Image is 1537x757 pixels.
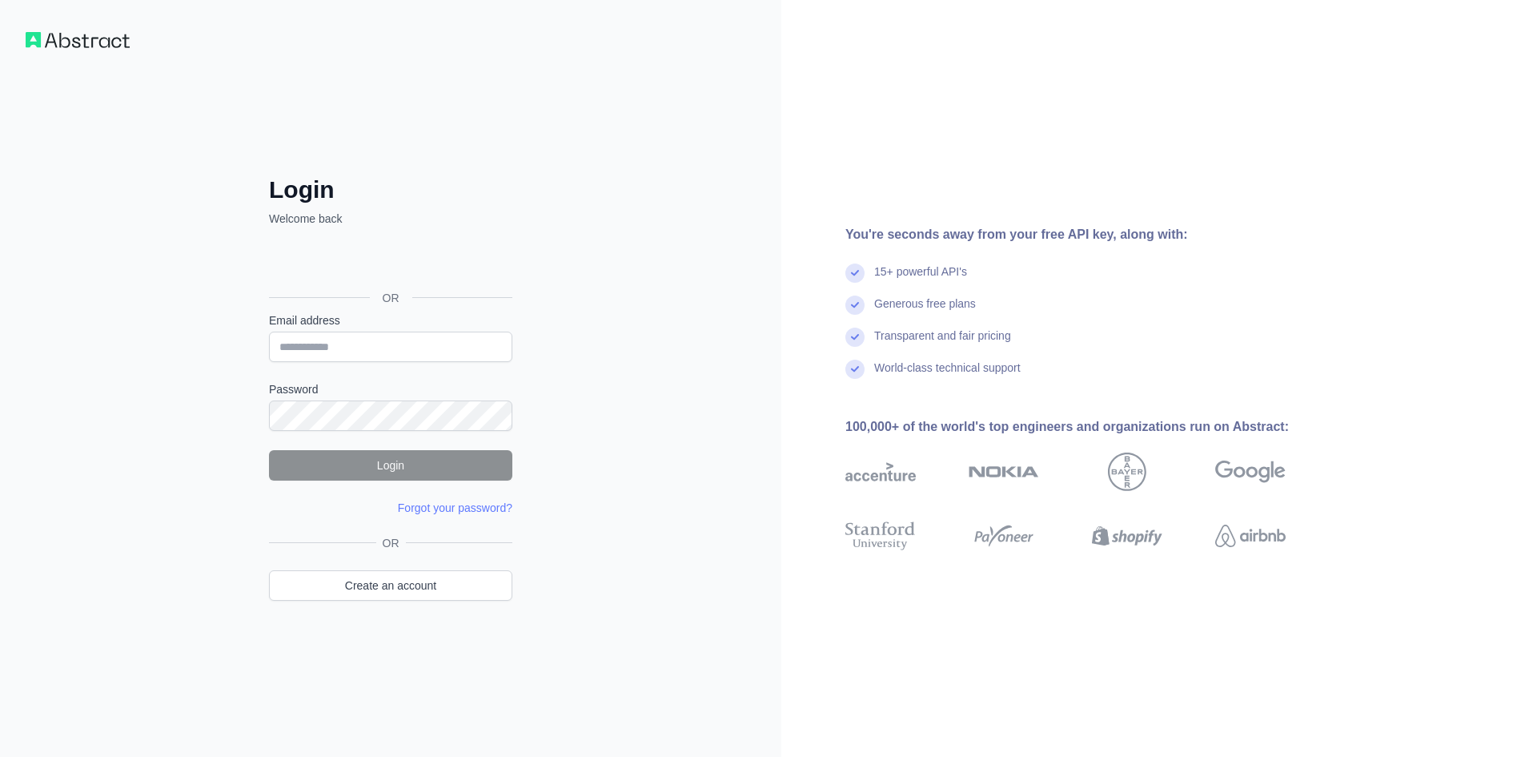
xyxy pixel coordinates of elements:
[269,450,512,481] button: Login
[845,264,865,283] img: check mark
[269,175,512,204] h2: Login
[376,535,406,551] span: OR
[1108,453,1146,491] img: bayer
[874,296,976,328] div: Generous free plans
[269,570,512,601] a: Create an account
[370,290,412,306] span: OR
[874,328,1011,360] div: Transparent and fair pricing
[261,244,517,280] iframe: Sign in with Google Button
[845,296,865,315] img: check mark
[969,453,1039,491] img: nokia
[845,417,1337,437] div: 100,000+ of the world's top engineers and organizations run on Abstract:
[1215,518,1286,554] img: airbnb
[269,312,512,328] label: Email address
[845,328,865,347] img: check mark
[398,501,512,514] a: Forgot your password?
[1092,518,1162,554] img: shopify
[874,360,1021,392] div: World-class technical support
[874,264,967,296] div: 15+ powerful API's
[845,225,1337,244] div: You're seconds away from your free API key, along with:
[269,381,512,397] label: Password
[845,518,916,554] img: stanford university
[269,211,512,227] p: Welcome back
[26,32,130,48] img: Workflow
[845,453,916,491] img: accenture
[969,518,1039,554] img: payoneer
[845,360,865,379] img: check mark
[1215,453,1286,491] img: google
